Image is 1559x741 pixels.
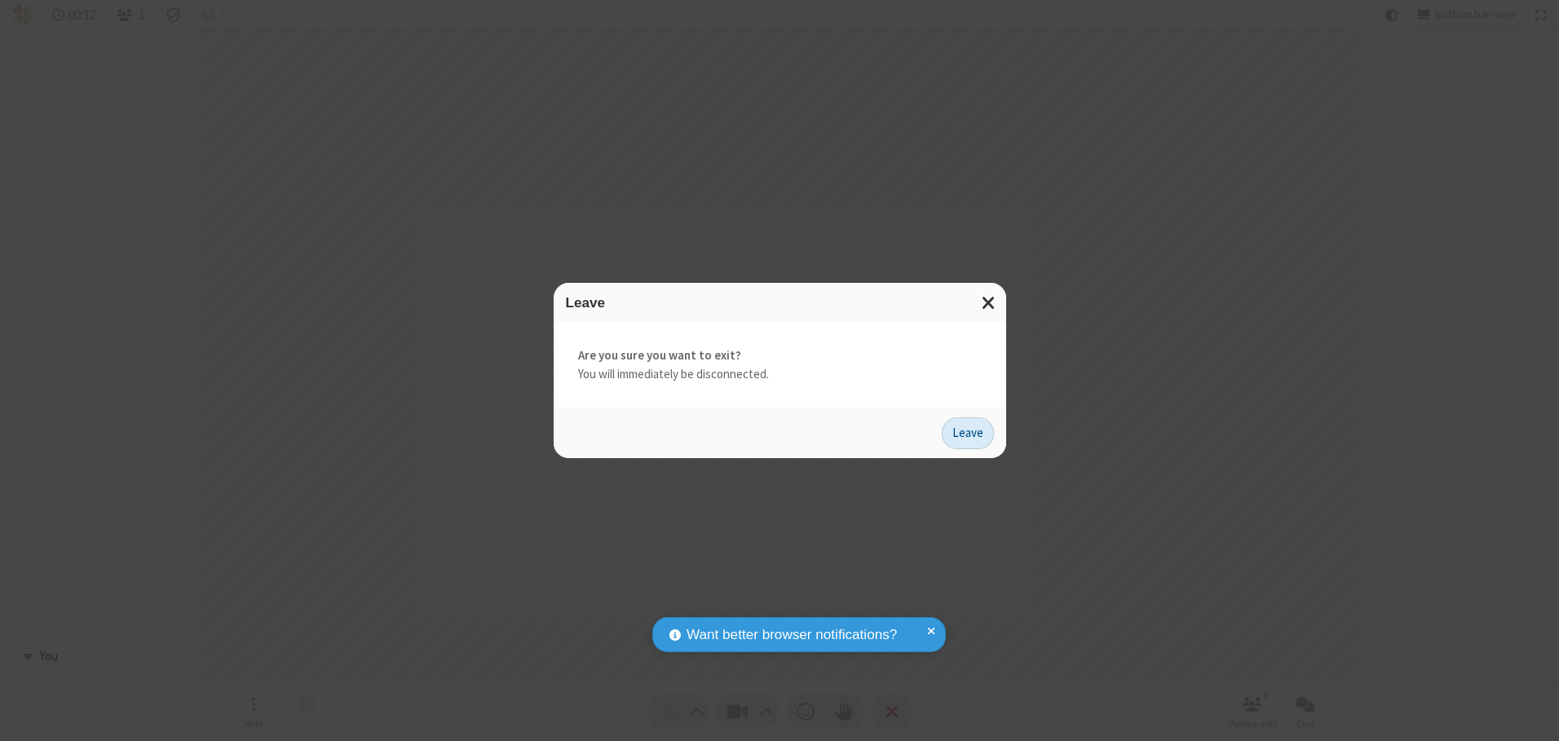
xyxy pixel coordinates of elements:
strong: Are you sure you want to exit? [578,346,982,365]
button: Close modal [972,283,1006,323]
div: You will immediately be disconnected. [554,322,1006,408]
h3: Leave [566,295,994,311]
span: Want better browser notifications? [687,624,897,646]
button: Leave [942,417,994,450]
